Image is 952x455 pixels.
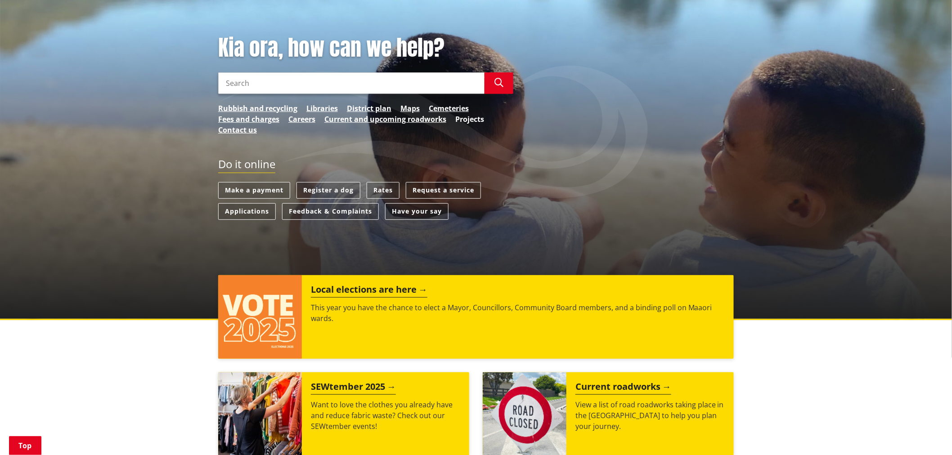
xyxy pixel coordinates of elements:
iframe: Messenger Launcher [911,417,943,450]
a: Feedback & Complaints [282,203,379,220]
a: Careers [288,114,315,125]
h1: Kia ora, how can we help? [218,35,513,61]
h2: Do it online [218,158,275,174]
a: Contact us [218,125,257,135]
a: Top [9,436,41,455]
img: Vote 2025 [218,275,302,359]
h2: Current roadworks [575,381,671,395]
a: Cemeteries [429,103,469,114]
h2: Local elections are here [311,284,427,298]
a: Projects [455,114,484,125]
a: Maps [400,103,420,114]
a: Register a dog [296,182,360,199]
a: District plan [347,103,391,114]
a: Make a payment [218,182,290,199]
p: This year you have the chance to elect a Mayor, Councillors, Community Board members, and a bindi... [311,302,725,324]
a: Libraries [306,103,338,114]
a: Applications [218,203,276,220]
a: Local elections are here This year you have the chance to elect a Mayor, Councillors, Community B... [218,275,734,359]
a: Rates [367,182,400,199]
a: Have your say [385,203,449,220]
a: Current and upcoming roadworks [324,114,446,125]
a: Rubbish and recycling [218,103,297,114]
p: Want to love the clothes you already have and reduce fabric waste? Check out our SEWtember events! [311,399,460,432]
h2: SEWtember 2025 [311,381,396,395]
input: Search input [218,72,485,94]
a: Fees and charges [218,114,279,125]
p: View a list of road roadworks taking place in the [GEOGRAPHIC_DATA] to help you plan your journey. [575,399,725,432]
a: Request a service [406,182,481,199]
